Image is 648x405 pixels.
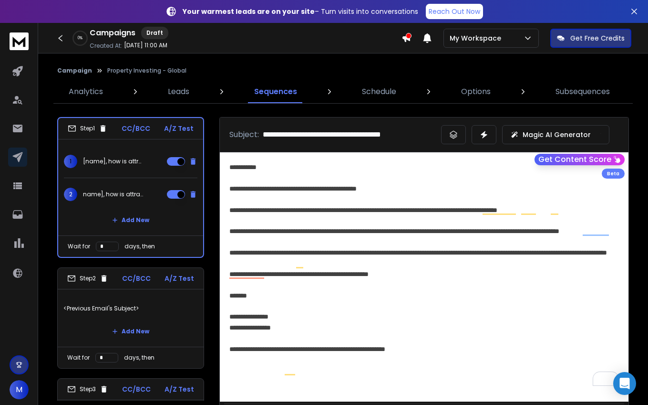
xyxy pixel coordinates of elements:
p: Sequences [254,86,297,97]
p: Schedule [362,86,396,97]
p: Leads [168,86,189,97]
button: Campaign [57,67,92,75]
li: Step1CC/BCCA/Z Test1[name], how is attracting investors going?2name], how is attracting investors... [57,117,204,258]
a: Options [455,80,496,103]
a: Analytics [63,80,109,103]
span: 2 [64,188,77,201]
div: Step 2 [67,274,108,283]
p: Wait for [68,243,90,250]
a: Leads [162,80,195,103]
p: My Workspace [450,33,505,43]
p: days, then [124,354,154,362]
a: Reach Out Now [426,4,483,19]
button: M [10,380,29,399]
button: Add New [104,322,157,341]
p: A/Z Test [165,384,194,394]
p: CC/BCC [122,124,150,133]
p: Magic AI Generator [523,130,591,139]
a: Schedule [356,80,402,103]
p: Subsequences [555,86,610,97]
button: Magic AI Generator [502,125,609,144]
a: Sequences [248,80,303,103]
p: Analytics [69,86,103,97]
div: To enrich screen reader interactions, please activate Accessibility in Grammarly extension settings [220,152,628,395]
p: Reach Out Now [429,7,480,16]
p: [DATE] 11:00 AM [124,42,167,49]
p: Options [461,86,491,97]
p: CC/BCC [122,274,151,283]
button: Get Free Credits [550,29,631,48]
p: name], how is attracting investors going? [83,191,144,198]
p: CC/BCC [122,384,151,394]
div: Step 3 [67,385,108,394]
li: Step2CC/BCCA/Z Test<Previous Email's Subject>Add NewWait fordays, then [57,267,204,369]
div: Open Intercom Messenger [613,372,636,395]
div: Draft [141,27,168,39]
button: Get Content Score [535,154,625,165]
p: Property Investing - Global [107,67,186,75]
p: Created At: [90,42,122,50]
span: 1 [64,155,77,168]
a: Subsequences [550,80,616,103]
p: Wait for [67,354,90,362]
p: days, then [124,243,155,250]
p: – Turn visits into conversations [183,7,418,16]
p: <Previous Email's Subject> [63,295,198,322]
img: logo [10,32,29,50]
p: A/Z Test [164,124,194,133]
div: Beta [602,169,625,179]
p: Get Free Credits [570,33,625,43]
p: A/Z Test [165,274,194,283]
p: [name], how is attracting investors going? [83,158,144,165]
h1: Campaigns [90,27,135,39]
div: Step 1 [68,124,107,133]
strong: Your warmest leads are on your site [183,7,315,16]
p: Subject: [229,129,259,140]
p: 0 % [78,35,82,41]
button: Add New [104,211,157,230]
